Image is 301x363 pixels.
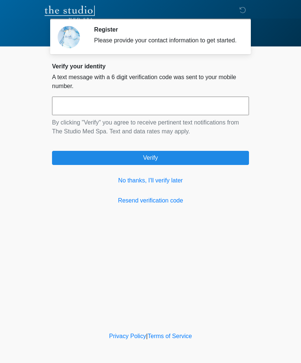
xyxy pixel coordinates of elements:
[52,63,249,70] h2: Verify your identity
[146,333,148,339] a: |
[52,151,249,165] button: Verify
[52,176,249,185] a: No thanks, I'll verify later
[109,333,146,339] a: Privacy Policy
[58,26,80,48] img: Agent Avatar
[52,73,249,91] p: A text message with a 6 digit verification code was sent to your mobile number.
[148,333,192,339] a: Terms of Service
[45,6,95,20] img: The Studio Med Spa Logo
[52,196,249,205] a: Resend verification code
[52,118,249,136] p: By clicking "Verify" you agree to receive pertinent text notifications from The Studio Med Spa. T...
[94,36,238,45] div: Please provide your contact information to get started.
[94,26,238,33] h2: Register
